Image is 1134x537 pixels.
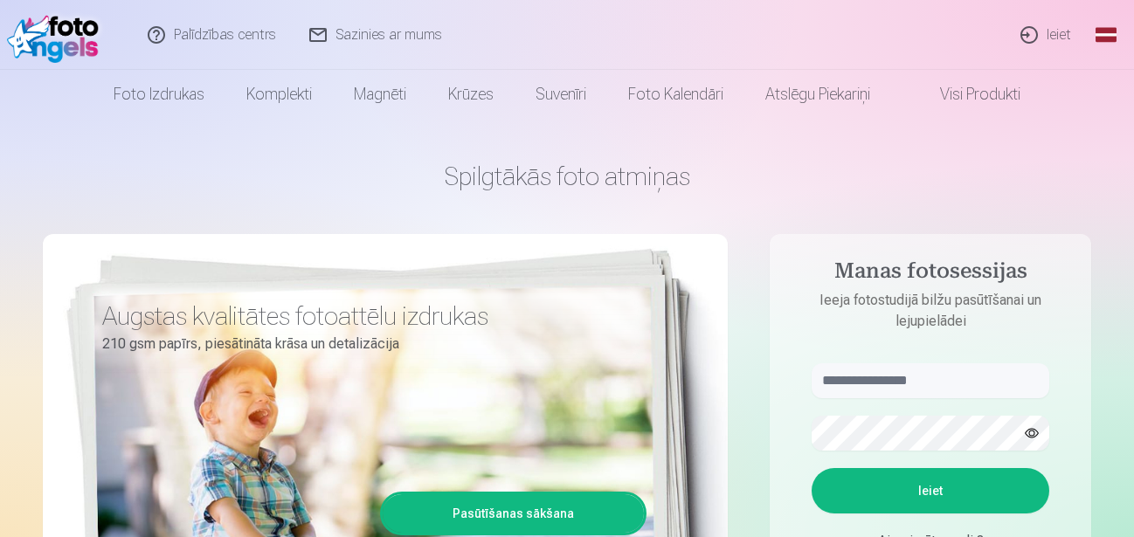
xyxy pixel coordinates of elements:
[794,258,1067,290] h4: Manas fotosessijas
[7,7,107,63] img: /fa1
[794,290,1067,332] p: Ieeja fotostudijā bilžu pasūtīšanai un lejupielādei
[333,70,427,119] a: Magnēti
[93,70,225,119] a: Foto izdrukas
[812,468,1049,513] button: Ieiet
[225,70,333,119] a: Komplekti
[607,70,744,119] a: Foto kalendāri
[102,332,633,356] p: 210 gsm papīrs, piesātināta krāsa un detalizācija
[102,300,633,332] h3: Augstas kvalitātes fotoattēlu izdrukas
[43,161,1091,192] h1: Spilgtākās foto atmiņas
[891,70,1041,119] a: Visi produkti
[744,70,891,119] a: Atslēgu piekariņi
[383,494,644,533] a: Pasūtīšanas sākšana
[515,70,607,119] a: Suvenīri
[427,70,515,119] a: Krūzes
